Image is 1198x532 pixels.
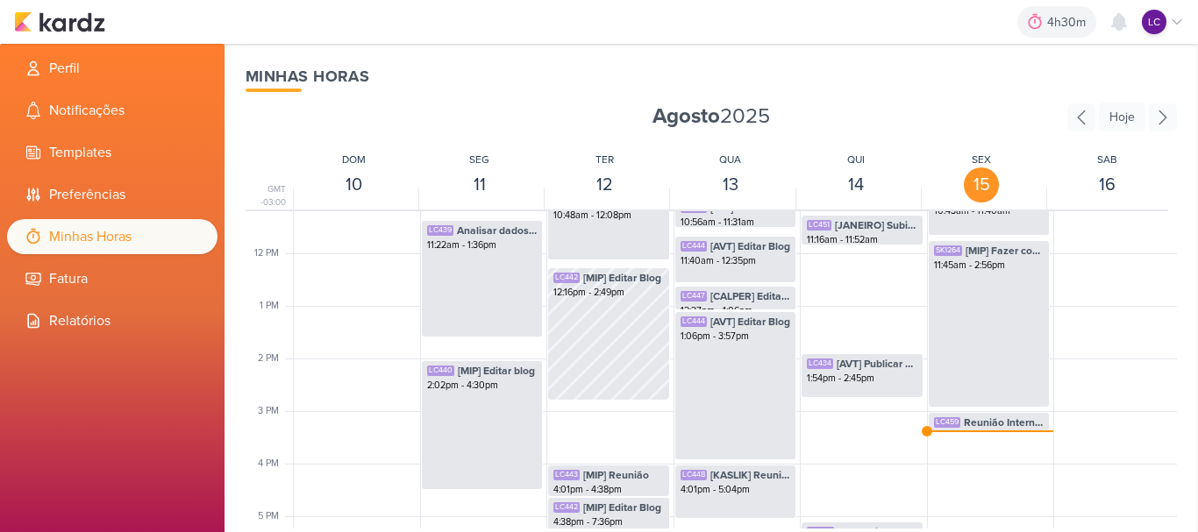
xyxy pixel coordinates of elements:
[583,467,649,483] span: [MIP] Reunião
[7,135,217,170] li: Templates
[681,330,791,344] div: 1:06pm - 3:57pm
[964,415,1045,430] span: Reunião Interna | Alinhamento com Inbound
[457,223,538,238] span: Analisar dados dos e-mails
[553,470,580,480] div: LC443
[7,177,217,212] li: Preferências
[258,509,289,524] div: 5 PM
[337,167,372,202] div: 10
[462,167,497,202] div: 11
[681,291,707,301] div: LC447
[710,238,790,254] span: [AVT] Editar Blog
[807,220,831,231] div: LC451
[807,358,833,369] div: LC434
[588,167,623,202] div: 12
[260,299,289,314] div: 1 PM
[583,500,661,515] span: [MIP] Editar Blog
[553,515,664,529] div: 4:38pm - 7:36pm
[427,379,538,393] div: 2:02pm - 4:30pm
[342,152,366,167] div: DOM
[14,11,105,32] img: kardz.app
[934,430,1045,444] div: 3:01pm - 3:23pm
[258,351,289,366] div: 2 PM
[583,270,661,286] span: [MIP] Editar Blog
[427,238,538,252] div: 11:22am - 1:36pm
[595,152,614,167] div: TER
[934,259,1045,273] div: 11:45am - 2:56pm
[681,254,791,268] div: 11:40am - 12:35pm
[847,152,865,167] div: QUI
[258,457,289,472] div: 4 PM
[681,241,707,252] div: LC444
[681,483,791,497] div: 4:01pm - 5:04pm
[972,152,991,167] div: SEX
[681,470,707,480] div: LC448
[258,404,289,419] div: 3 PM
[254,246,289,261] div: 12 PM
[427,225,453,236] div: LC439
[7,219,217,254] li: Minhas Horas
[837,356,917,372] span: [AVT] Publicar Blog "Espaço Kids"
[7,261,217,296] li: Fatura
[1142,10,1166,34] div: Laís Costa
[710,467,791,483] span: [KASLIK] Reunião
[652,103,770,131] span: 2025
[246,183,289,209] div: GMT -03:00
[934,204,1045,218] div: 10:43am - 11:40am
[838,167,874,202] div: 14
[458,363,535,379] span: [MIP] Editar blog
[1148,14,1160,30] p: LC
[7,93,217,128] li: Notificações
[1097,152,1117,167] div: SAB
[553,273,580,283] div: LC442
[713,167,748,202] div: 13
[807,372,917,386] div: 1:54pm - 2:45pm
[681,304,791,318] div: 12:37pm - 1:06pm
[1089,167,1124,202] div: 16
[1047,13,1091,32] div: 4h30m
[553,209,664,223] div: 10:48am - 12:08pm
[934,417,960,428] div: LC459
[966,243,1045,259] span: [MIP] Fazer conteúdos do blog de MIP (Setembro e Outubro)
[553,286,664,300] div: 12:16pm - 2:49pm
[652,103,720,129] strong: Agosto
[246,65,1177,89] div: Minhas Horas
[710,314,790,330] span: [AVT] Editar Blog
[681,316,707,327] div: LC444
[710,288,791,304] span: [CALPER] Editar E-mail
[553,502,580,513] div: LC442
[469,152,489,167] div: SEG
[427,365,454,376] div: LC440
[7,303,217,338] li: Relatórios
[681,216,791,230] div: 10:56am - 11:31am
[934,245,962,256] div: SK1264
[964,167,999,202] div: 15
[807,233,917,247] div: 11:16am - 11:52am
[553,483,664,497] div: 4:01pm - 4:38pm
[1099,103,1145,131] div: Hoje
[719,152,741,167] div: QUA
[7,51,217,86] li: Perfil
[835,217,917,233] span: [JANEIRO] Subir Disparo 14/08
